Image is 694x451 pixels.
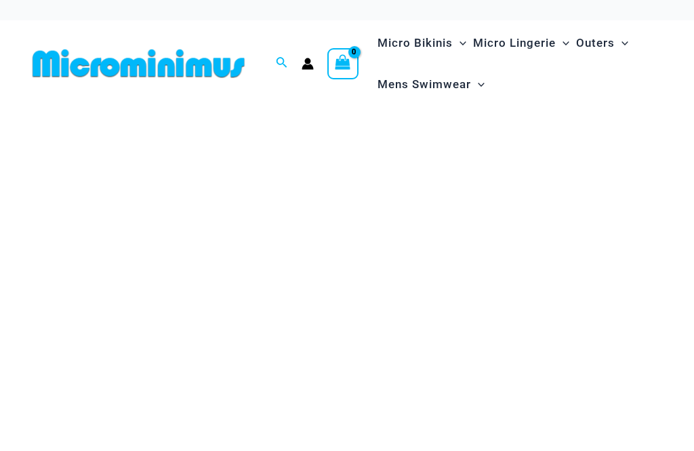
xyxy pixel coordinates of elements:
[27,48,250,79] img: MM SHOP LOGO FLAT
[276,55,288,72] a: Search icon link
[573,22,632,64] a: OutersMenu ToggleMenu Toggle
[470,22,573,64] a: Micro LingerieMenu ToggleMenu Toggle
[615,26,628,60] span: Menu Toggle
[377,67,471,102] span: Mens Swimwear
[372,20,667,107] nav: Site Navigation
[576,26,615,60] span: Outers
[327,48,359,79] a: View Shopping Cart, empty
[302,58,314,70] a: Account icon link
[374,64,488,105] a: Mens SwimwearMenu ToggleMenu Toggle
[471,67,485,102] span: Menu Toggle
[377,26,453,60] span: Micro Bikinis
[453,26,466,60] span: Menu Toggle
[473,26,556,60] span: Micro Lingerie
[556,26,569,60] span: Menu Toggle
[374,22,470,64] a: Micro BikinisMenu ToggleMenu Toggle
